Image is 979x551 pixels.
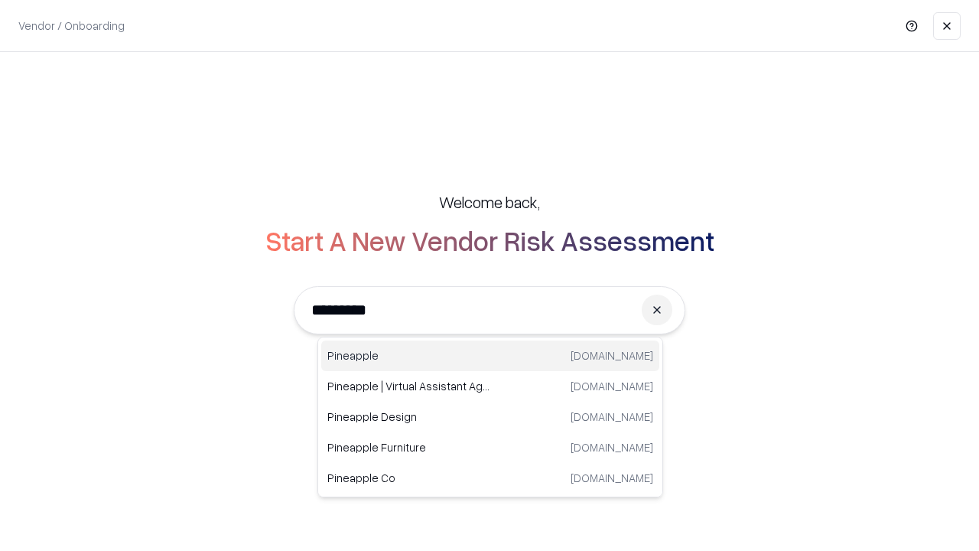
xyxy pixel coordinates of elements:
p: Pineapple Furniture [327,439,490,455]
p: [DOMAIN_NAME] [571,347,653,364]
p: Vendor / Onboarding [18,18,125,34]
div: Suggestions [317,337,663,497]
p: Pineapple Co [327,470,490,486]
p: Pineapple [327,347,490,364]
p: Pineapple Design [327,409,490,425]
p: [DOMAIN_NAME] [571,409,653,425]
h2: Start A New Vendor Risk Assessment [265,225,714,256]
p: [DOMAIN_NAME] [571,378,653,394]
p: Pineapple | Virtual Assistant Agency [327,378,490,394]
h5: Welcome back, [439,191,540,213]
p: [DOMAIN_NAME] [571,439,653,455]
p: [DOMAIN_NAME] [571,470,653,486]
